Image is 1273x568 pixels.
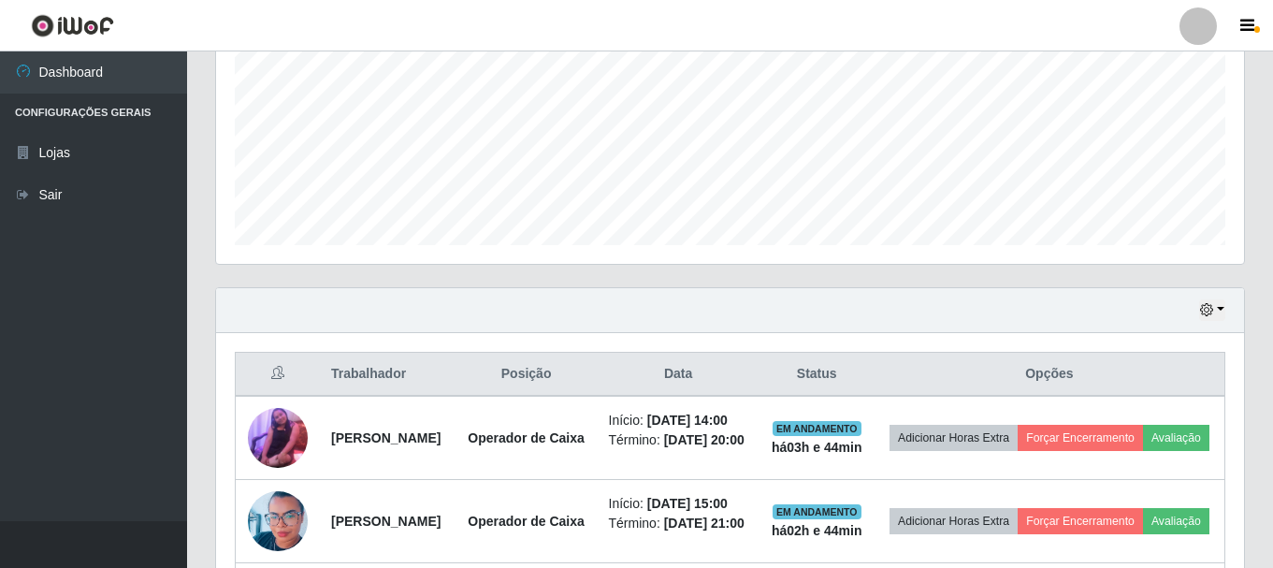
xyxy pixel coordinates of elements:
img: 1722507700790.jpeg [248,378,308,498]
th: Status [759,353,875,397]
span: EM ANDAMENTO [773,504,861,519]
li: Início: [609,494,748,514]
button: Avaliação [1143,508,1209,534]
strong: há 03 h e 44 min [772,440,862,455]
button: Forçar Encerramento [1018,508,1143,534]
th: Data [598,353,759,397]
time: [DATE] 14:00 [647,413,728,428]
th: Trabalhador [320,353,456,397]
img: CoreUI Logo [31,14,114,37]
button: Avaliação [1143,425,1209,451]
time: [DATE] 20:00 [664,432,745,447]
li: Término: [609,514,748,533]
th: Opções [875,353,1225,397]
strong: Operador de Caixa [468,430,585,445]
li: Término: [609,430,748,450]
strong: há 02 h e 44 min [772,523,862,538]
button: Forçar Encerramento [1018,425,1143,451]
button: Adicionar Horas Extra [890,425,1018,451]
th: Posição [456,353,598,397]
li: Início: [609,411,748,430]
time: [DATE] 21:00 [664,516,745,531]
img: 1650895174401.jpeg [248,484,308,560]
strong: [PERSON_NAME] [331,430,441,445]
button: Adicionar Horas Extra [890,508,1018,534]
span: EM ANDAMENTO [773,421,861,436]
strong: [PERSON_NAME] [331,514,441,529]
time: [DATE] 15:00 [647,496,728,511]
strong: Operador de Caixa [468,514,585,529]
